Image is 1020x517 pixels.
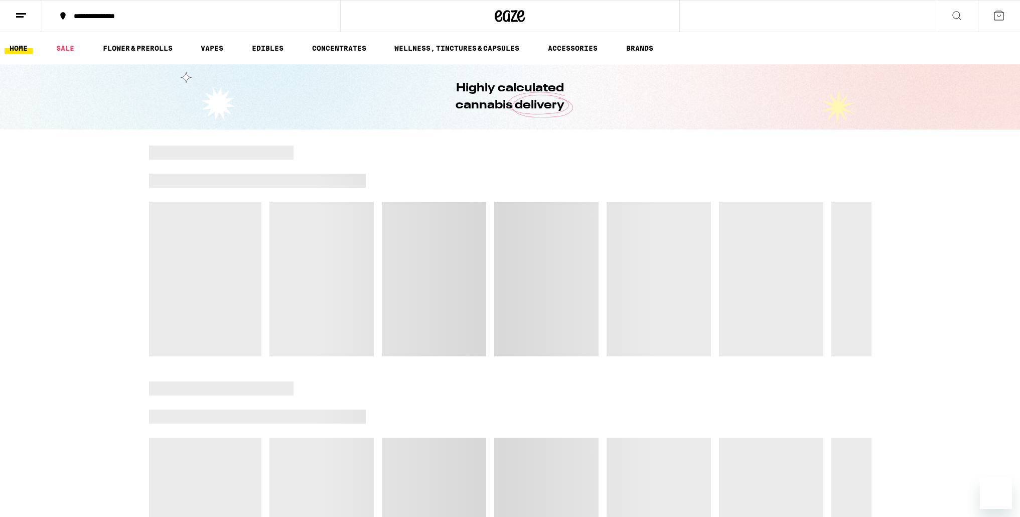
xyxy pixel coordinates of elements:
[51,42,79,54] a: SALE
[389,42,524,54] a: WELLNESS, TINCTURES & CAPSULES
[980,477,1012,509] iframe: Button to launch messaging window
[98,42,178,54] a: FLOWER & PREROLLS
[427,80,593,114] h1: Highly calculated cannabis delivery
[5,42,33,54] a: HOME
[196,42,228,54] a: VAPES
[307,42,371,54] a: CONCENTRATES
[543,42,603,54] a: ACCESSORIES
[621,42,658,54] a: BRANDS
[247,42,288,54] a: EDIBLES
